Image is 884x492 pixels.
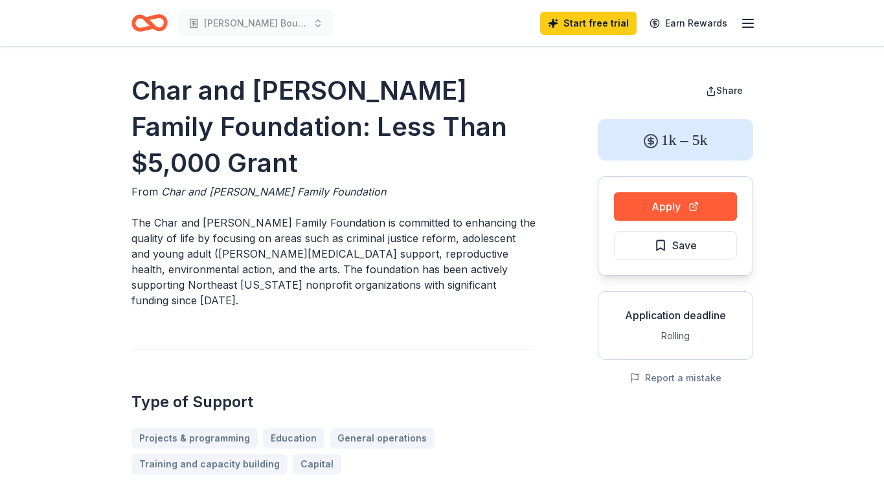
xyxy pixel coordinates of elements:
[131,8,168,38] a: Home
[204,16,308,31] span: [PERSON_NAME] Bounty
[131,392,536,412] h2: Type of Support
[672,237,697,254] span: Save
[131,454,288,475] a: Training and capacity building
[178,10,334,36] button: [PERSON_NAME] Bounty
[293,454,341,475] a: Capital
[263,428,324,449] a: Education
[716,85,743,96] span: Share
[161,185,386,198] span: Char and [PERSON_NAME] Family Foundation
[131,184,536,199] div: From
[131,428,258,449] a: Projects & programming
[642,12,735,35] a: Earn Rewards
[614,231,737,260] button: Save
[614,192,737,221] button: Apply
[131,73,536,181] h1: Char and [PERSON_NAME] Family Foundation: Less Than $5,000 Grant
[131,215,536,308] p: The Char and [PERSON_NAME] Family Foundation is committed to enhancing the quality of life by foc...
[598,119,753,161] div: 1k – 5k
[330,428,435,449] a: General operations
[629,370,721,386] button: Report a mistake
[696,78,753,104] button: Share
[540,12,637,35] a: Start free trial
[609,328,742,344] div: Rolling
[609,307,742,323] div: Application deadline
